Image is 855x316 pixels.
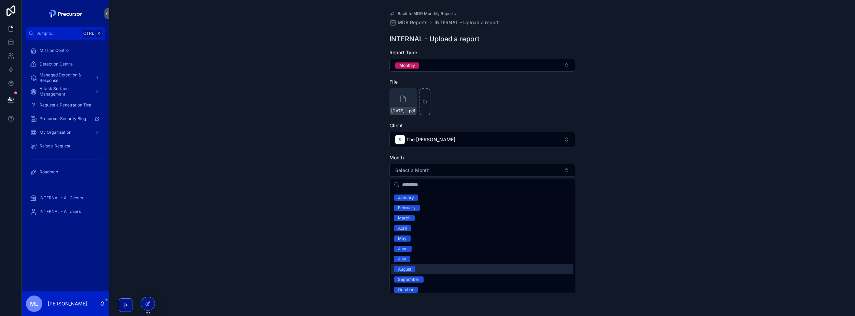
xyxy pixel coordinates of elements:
[40,116,86,121] span: Precursor Security Blog
[389,34,480,44] h1: INTERNAL - Upload a report
[389,59,575,72] button: Select Button
[389,19,428,26] a: MDR Reports
[389,49,417,55] span: Report Type
[389,155,404,160] span: Month
[408,108,415,114] span: .pdf
[389,79,398,85] span: File
[398,276,419,283] div: September
[26,85,105,98] a: Attack Surface Management
[389,164,575,177] button: Select Button
[26,99,105,111] a: Request a Penetration Test
[406,136,455,143] span: The [PERSON_NAME]
[26,192,105,204] a: INTERNAL - All Clients
[398,287,414,293] div: October
[398,235,407,242] div: May
[37,31,80,36] span: Jump to...
[40,86,89,97] span: Attack Surface Management
[389,123,403,128] span: Client
[22,40,109,227] div: scrollable content
[40,169,58,175] span: Roadmap
[26,126,105,139] a: My Organisation
[26,205,105,218] a: INTERNAL - All Users
[398,256,406,262] div: July
[434,19,499,26] a: INTERNAL - Upload a report
[398,266,411,272] div: August
[96,31,102,36] span: K
[40,72,89,83] span: Managed Detection & Response
[398,205,416,211] div: February
[40,130,71,135] span: My Organisation
[390,191,575,293] div: Suggestions
[26,58,105,70] a: Detection Centre
[40,48,70,53] span: Mission Control
[26,113,105,125] a: Precursor Security Blog
[40,102,91,108] span: Request a Penetration Test
[395,167,429,174] span: Select a Month
[30,300,38,308] span: ML
[83,30,95,37] span: Ctrl
[398,246,408,252] div: June
[26,72,105,84] a: Managed Detection & Response
[398,225,407,231] div: April
[398,11,456,16] span: Back to MDR Monthly Reports
[26,44,105,57] a: Mission Control
[391,108,408,114] span: [DATE] - The [PERSON_NAME]
[389,132,575,147] button: Select Button
[399,62,415,69] div: Monthly
[26,166,105,178] a: Roadmap
[398,19,428,26] span: MDR Reports
[40,143,70,149] span: Raise a Request
[389,11,456,16] a: Back to MDR Monthly Reports
[40,195,83,201] span: INTERNAL - All Clients
[26,140,105,152] a: Raise a Request
[48,300,87,307] p: [PERSON_NAME]
[40,61,73,67] span: Detection Centre
[47,8,84,19] img: App logo
[26,27,105,40] button: Jump to...CtrlK
[398,215,411,221] div: March
[398,195,414,201] div: January
[40,209,81,214] span: INTERNAL - All Users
